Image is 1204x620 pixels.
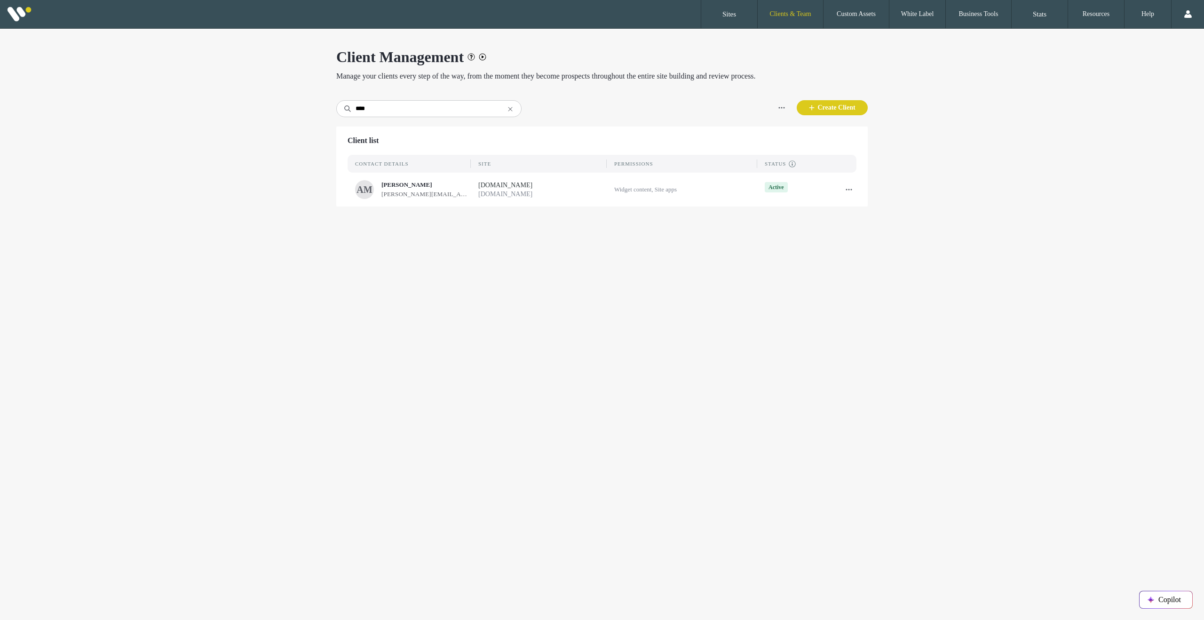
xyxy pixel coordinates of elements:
label: Resources [1083,10,1110,18]
div: SITE [478,161,491,167]
span: [PERSON_NAME][EMAIL_ADDRESS][PERSON_NAME][DOMAIN_NAME] [381,191,471,198]
span: Client Management [336,48,464,66]
button: Copilot [1140,591,1192,608]
label: [DOMAIN_NAME] [478,182,607,191]
div: Active [768,183,784,191]
div: AM [355,180,374,199]
label: White Label [901,10,934,18]
label: Clients & Team [769,10,811,18]
label: Business Tools [959,10,998,18]
div: STATUS [765,161,786,167]
div: CONTACT DETAILS [355,161,409,167]
span: Manage your clients every step of the way, from the moment they become prospects throughout the e... [336,71,756,81]
span: Client list [348,135,379,146]
label: Widget content, Site apps [614,186,757,193]
div: PERMISSIONS [614,161,653,167]
label: Sites [722,10,736,18]
label: Help [1141,10,1154,18]
button: Create Client [797,100,868,115]
label: Custom Assets [837,10,876,18]
label: [DOMAIN_NAME] [478,191,607,198]
label: Stats [1033,10,1046,18]
a: AM[PERSON_NAME][PERSON_NAME][EMAIL_ADDRESS][PERSON_NAME][DOMAIN_NAME][DOMAIN_NAME][DOMAIN_NAME]Wi... [348,173,856,207]
span: [PERSON_NAME] [381,181,471,189]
